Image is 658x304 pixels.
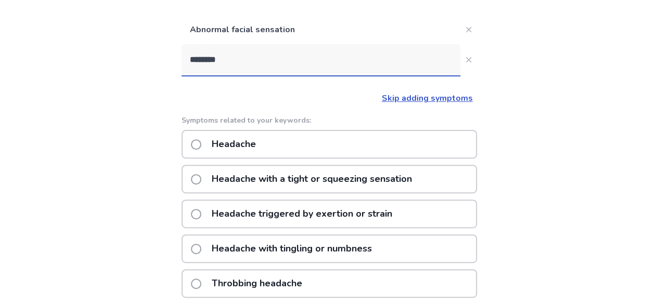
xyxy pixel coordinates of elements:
button: Close [460,21,477,38]
p: Abnormal facial sensation [182,15,460,44]
p: Headache with a tight or squeezing sensation [205,166,418,192]
p: Throbbing headache [205,270,308,297]
p: Headache with tingling or numbness [205,235,378,262]
p: Headache [205,131,262,157]
a: Skip adding symptoms [382,92,473,104]
p: Headache triggered by exertion or strain [205,201,398,227]
p: Symptoms related to your keywords: [182,115,477,126]
input: Close [182,44,460,75]
button: Close [460,51,477,68]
